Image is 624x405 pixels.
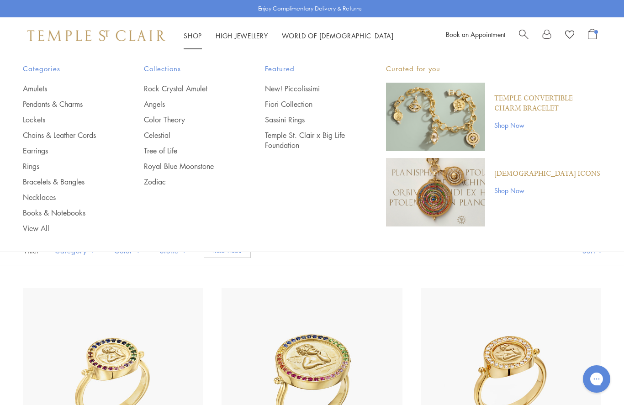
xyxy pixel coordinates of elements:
p: Curated for you [386,63,601,74]
a: Chains & Leather Cords [23,130,107,140]
a: World of [DEMOGRAPHIC_DATA]World of [DEMOGRAPHIC_DATA] [282,31,394,40]
a: High JewelleryHigh Jewellery [216,31,268,40]
a: Open Shopping Bag [588,29,597,42]
a: Tree of Life [144,146,228,156]
a: Shop Now [494,120,601,130]
a: View Wishlist [565,29,574,42]
a: Necklaces [23,192,107,202]
a: Angels [144,99,228,109]
a: Search [519,29,529,42]
a: Zodiac [144,177,228,187]
a: Rings [23,161,107,171]
a: Temple St. Clair x Big Life Foundation [265,130,349,150]
a: [DEMOGRAPHIC_DATA] Icons [494,169,600,179]
a: Fiori Collection [265,99,349,109]
a: Temple Convertible Charm Bracelet [494,94,601,114]
a: View All [23,223,107,233]
a: New! Piccolissimi [265,84,349,94]
iframe: Gorgias live chat messenger [578,362,615,396]
a: Rock Crystal Amulet [144,84,228,94]
a: Shop Now [494,185,600,195]
span: Categories [23,63,107,74]
img: Temple St. Clair [27,30,165,41]
a: Sassini Rings [265,115,349,125]
a: Books & Notebooks [23,208,107,218]
a: Earrings [23,146,107,156]
span: Collections [144,63,228,74]
a: Book an Appointment [446,30,505,39]
nav: Main navigation [184,30,394,42]
a: Pendants & Charms [23,99,107,109]
a: Royal Blue Moonstone [144,161,228,171]
a: Celestial [144,130,228,140]
a: Color Theory [144,115,228,125]
span: Featured [265,63,349,74]
a: Lockets [23,115,107,125]
p: Enjoy Complimentary Delivery & Returns [258,4,362,13]
a: Amulets [23,84,107,94]
a: Bracelets & Bangles [23,177,107,187]
a: ShopShop [184,31,202,40]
